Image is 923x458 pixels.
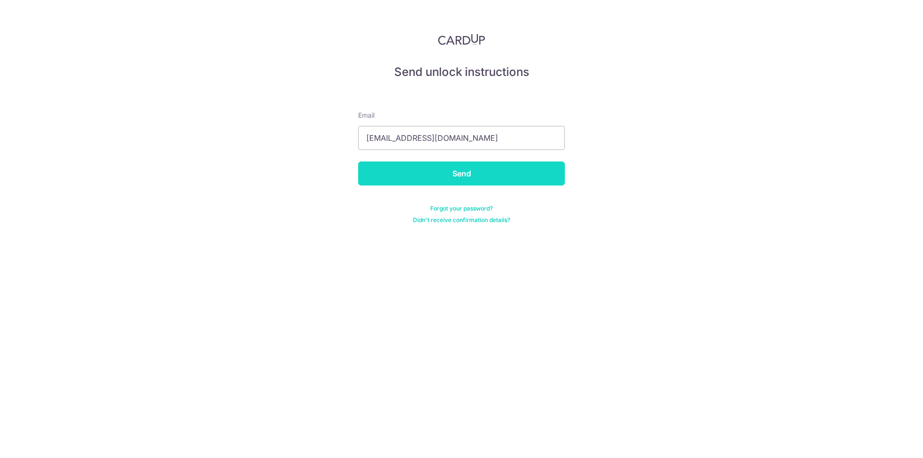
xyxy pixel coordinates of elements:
a: Forgot your password? [430,205,493,212]
span: translation missing: en.devise.label.Email [358,111,374,119]
img: CardUp Logo [438,34,485,45]
a: Didn't receive confirmation details? [413,216,510,224]
input: Send [358,161,565,186]
input: Enter your Email [358,126,565,150]
h5: Send unlock instructions [358,64,565,80]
